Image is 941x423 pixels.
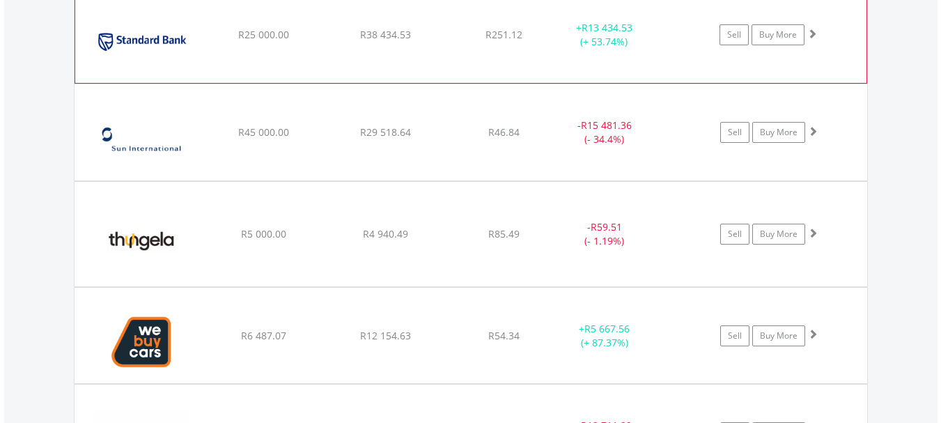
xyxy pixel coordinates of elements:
[360,125,411,139] span: R29 518.64
[584,322,630,335] span: R5 667.56
[363,227,408,240] span: R4 940.49
[488,227,520,240] span: R85.49
[488,329,520,342] span: R54.34
[552,220,658,248] div: - (- 1.19%)
[238,125,289,139] span: R45 000.00
[238,28,289,41] span: R25 000.00
[552,118,658,146] div: - (- 34.4%)
[720,325,749,346] a: Sell
[752,24,804,45] a: Buy More
[720,24,749,45] a: Sell
[752,224,805,245] a: Buy More
[720,122,749,143] a: Sell
[552,21,656,49] div: + (+ 53.74%)
[720,224,749,245] a: Sell
[752,122,805,143] a: Buy More
[82,4,202,79] img: EQU.ZA.SBK.png
[552,322,658,350] div: + (+ 87.37%)
[81,102,201,177] img: EQU.ZA.SUI.png
[81,199,201,283] img: EQU.ZA.TGA.png
[241,329,286,342] span: R6 487.07
[488,125,520,139] span: R46.84
[485,28,522,41] span: R251.12
[360,329,411,342] span: R12 154.63
[752,325,805,346] a: Buy More
[591,220,622,233] span: R59.51
[241,227,286,240] span: R5 000.00
[81,305,201,380] img: EQU.ZA.WBC.png
[581,118,632,132] span: R15 481.36
[582,21,632,34] span: R13 434.53
[360,28,411,41] span: R38 434.53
